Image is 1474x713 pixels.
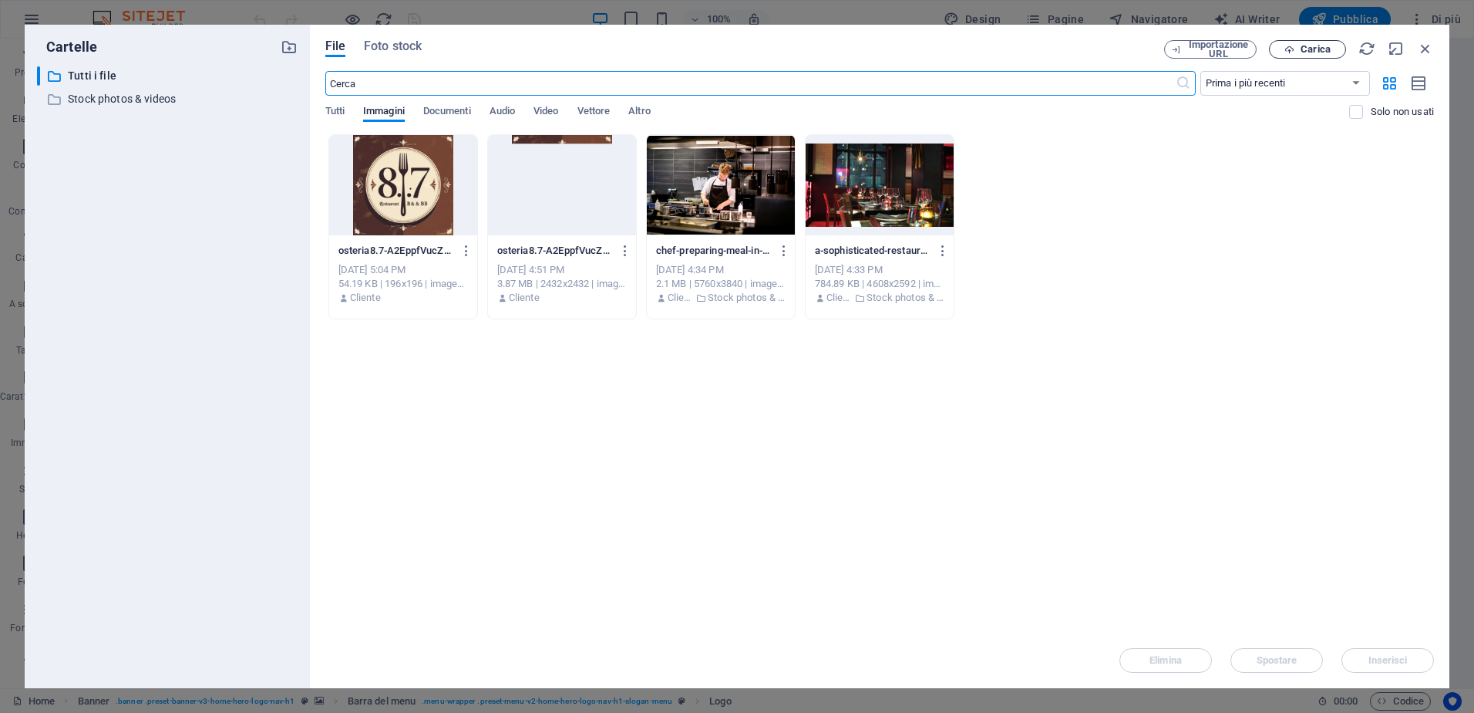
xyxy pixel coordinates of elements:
div: 3.87 MB | 2432x2432 | image/png [497,277,627,291]
div: Di: Cliente | Cartella: Stock photos & videos [815,291,944,305]
p: Cliente [350,291,381,305]
button: Carica [1269,40,1346,59]
i: Ricarica [1358,40,1375,57]
p: osteria8.7-A2EppfVucZmulBde76jwwg.png [497,244,613,258]
p: Stock photos & videos [867,291,944,305]
div: Di: Cliente | Cartella: Stock photos & videos [656,291,786,305]
i: Chiudi [1417,40,1434,57]
div: 2.1 MB | 5760x3840 | image/jpeg [656,277,786,291]
span: Documenti [423,102,471,123]
div: ​ [37,66,40,86]
span: Altro [628,102,650,123]
span: File [325,37,345,56]
span: Tutti [325,102,345,123]
span: Immagini [363,102,405,123]
div: [DATE] 4:33 PM [815,263,944,277]
p: Cliente [668,291,692,305]
p: Tutti i file [68,67,269,85]
div: 784.89 KB | 4608x2592 | image/jpeg [815,277,944,291]
span: Carica [1301,45,1331,54]
p: a-sophisticated-restaurant-interior-with-elegant-table-setting-and-ambient-candlelight-creating-a... [815,244,931,258]
div: 54.19 KB | 196x196 | image/png [338,277,468,291]
p: Cliente [509,291,540,305]
p: osteria8.7-A2EppfVucZmulBde76jwwg-syyLdr-UtGqLq-g42tItQA.png [338,244,454,258]
div: [DATE] 4:51 PM [497,263,627,277]
p: Cartelle [37,37,97,57]
i: Nascondi [1388,40,1405,57]
div: Stock photos & videos [37,90,298,109]
span: Audio [490,102,515,123]
span: Importazione URL [1187,40,1250,59]
i: Crea nuova cartella [281,39,298,56]
p: chef-preparing-meal-in-a-modern-kitchen-with-various-cookware-T1cIQr9aHWNNU8aDusbDKA.jpeg [656,244,772,258]
p: Stock photos & videos [68,90,269,108]
p: Stock photos & videos [708,291,786,305]
span: Foto stock [364,37,422,56]
span: Vettore [577,102,611,123]
div: [DATE] 4:34 PM [656,263,786,277]
p: Mostra solo i file non utilizzati sul sito web. È ancora possibile visualizzare i file aggiunti d... [1371,105,1434,119]
input: Cerca [325,71,1176,96]
button: Importazione URL [1164,40,1257,59]
p: Cliente [826,291,850,305]
span: Video [533,102,558,123]
div: [DATE] 5:04 PM [338,263,468,277]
